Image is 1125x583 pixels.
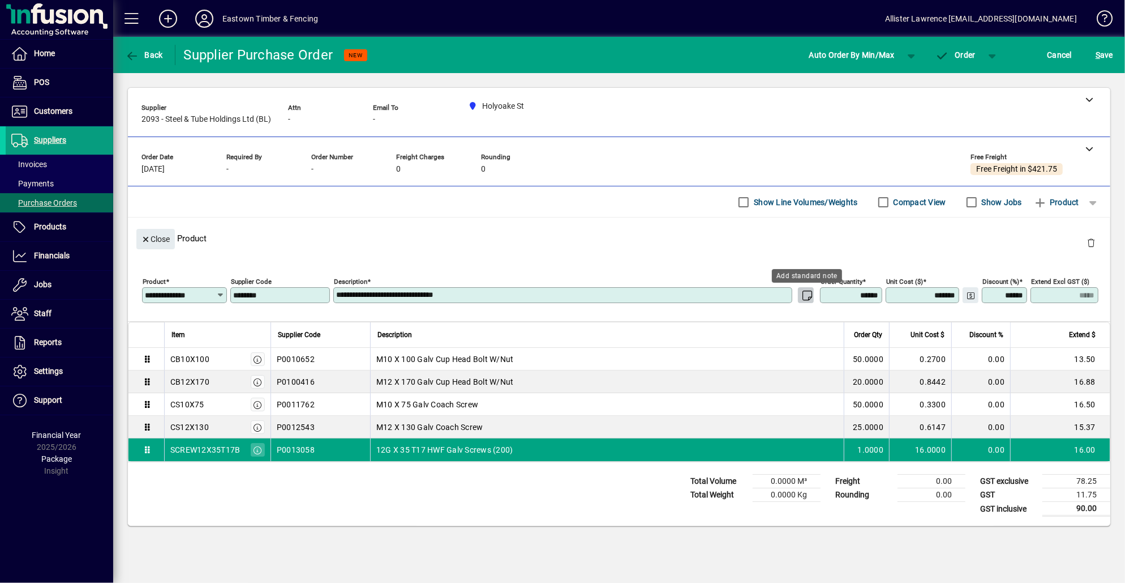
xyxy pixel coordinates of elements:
[1088,2,1111,39] a: Knowledge Base
[373,115,375,124] span: -
[898,475,965,488] td: 0.00
[128,218,1110,259] div: Product
[34,49,55,58] span: Home
[1077,237,1105,248] app-page-header-button: Delete
[34,280,51,289] span: Jobs
[830,475,898,488] td: Freight
[170,354,209,365] div: CB10X100
[34,367,63,376] span: Settings
[844,416,889,439] td: 25.0000
[6,300,113,328] a: Staff
[844,371,889,393] td: 20.0000
[184,46,333,64] div: Supplier Purchase Order
[6,193,113,212] a: Purchase Orders
[1045,45,1075,65] button: Cancel
[6,174,113,193] a: Payments
[844,348,889,371] td: 50.0000
[334,278,367,286] mat-label: Description
[753,475,821,488] td: 0.0000 M³
[34,78,49,87] span: POS
[889,393,951,416] td: 0.3300
[976,165,1057,174] span: Free Freight in $421.75
[974,475,1042,488] td: GST exclusive
[270,348,370,371] td: P0010652
[951,439,1010,461] td: 0.00
[951,371,1010,393] td: 0.00
[854,329,882,341] span: Order Qty
[830,488,898,502] td: Rounding
[34,338,62,347] span: Reports
[969,329,1003,341] span: Discount %
[278,329,320,341] span: Supplier Code
[41,454,72,463] span: Package
[11,160,47,169] span: Invoices
[376,399,478,410] span: M10 X 75 Galv Coach Screw
[376,444,513,456] span: 12G X 35 T17 HWF Galv Screws (200)
[889,348,951,371] td: 0.2700
[1069,329,1096,341] span: Extend $
[752,197,857,208] label: Show Line Volumes/Weights
[11,198,77,207] span: Purchase Orders
[1096,50,1100,59] span: S
[1010,371,1110,393] td: 16.88
[170,376,209,388] div: CB12X170
[376,376,514,388] span: M12 X 170 Galv Cup Head Bolt W/Nut
[951,416,1010,439] td: 0.00
[6,40,113,68] a: Home
[143,278,166,286] mat-label: Product
[270,439,370,461] td: P0013058
[136,229,175,249] button: Close
[171,329,185,341] span: Item
[6,358,113,386] a: Settings
[288,115,290,124] span: -
[772,269,842,283] div: Add standard note
[6,97,113,126] a: Customers
[222,10,318,28] div: Eastown Timber & Fencing
[34,135,66,144] span: Suppliers
[804,45,900,65] button: Auto Order By Min/Max
[170,399,204,410] div: CS10X75
[982,278,1019,286] mat-label: Discount (%)
[930,45,981,65] button: Order
[753,488,821,502] td: 0.0000 Kg
[141,165,165,174] span: [DATE]
[974,502,1042,516] td: GST inclusive
[935,50,976,59] span: Order
[150,8,186,29] button: Add
[1010,348,1110,371] td: 13.50
[889,416,951,439] td: 0.6147
[1093,45,1116,65] button: Save
[377,329,412,341] span: Description
[226,165,229,174] span: -
[1033,193,1079,211] span: Product
[34,107,72,116] span: Customers
[891,197,946,208] label: Compact View
[1010,416,1110,439] td: 15.37
[980,197,1022,208] label: Show Jobs
[809,46,895,64] span: Auto Order By Min/Max
[231,278,272,286] mat-label: Supplier Code
[6,386,113,415] a: Support
[685,488,753,502] td: Total Weight
[844,439,889,461] td: 1.0000
[685,475,753,488] td: Total Volume
[889,439,951,461] td: 16.0000
[885,10,1077,28] div: Allister Lawrence [EMAIL_ADDRESS][DOMAIN_NAME]
[1047,46,1072,64] span: Cancel
[376,422,483,433] span: M12 X 130 Galv Coach Screw
[349,52,363,59] span: NEW
[125,50,163,59] span: Back
[911,329,944,341] span: Unit Cost $
[1010,393,1110,416] td: 16.50
[6,69,113,97] a: POS
[1042,488,1110,502] td: 11.75
[396,165,401,174] span: 0
[898,488,965,502] td: 0.00
[141,230,170,249] span: Close
[311,165,314,174] span: -
[844,393,889,416] td: 50.0000
[951,348,1010,371] td: 0.00
[481,165,486,174] span: 0
[113,45,175,65] app-page-header-button: Back
[1042,475,1110,488] td: 78.25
